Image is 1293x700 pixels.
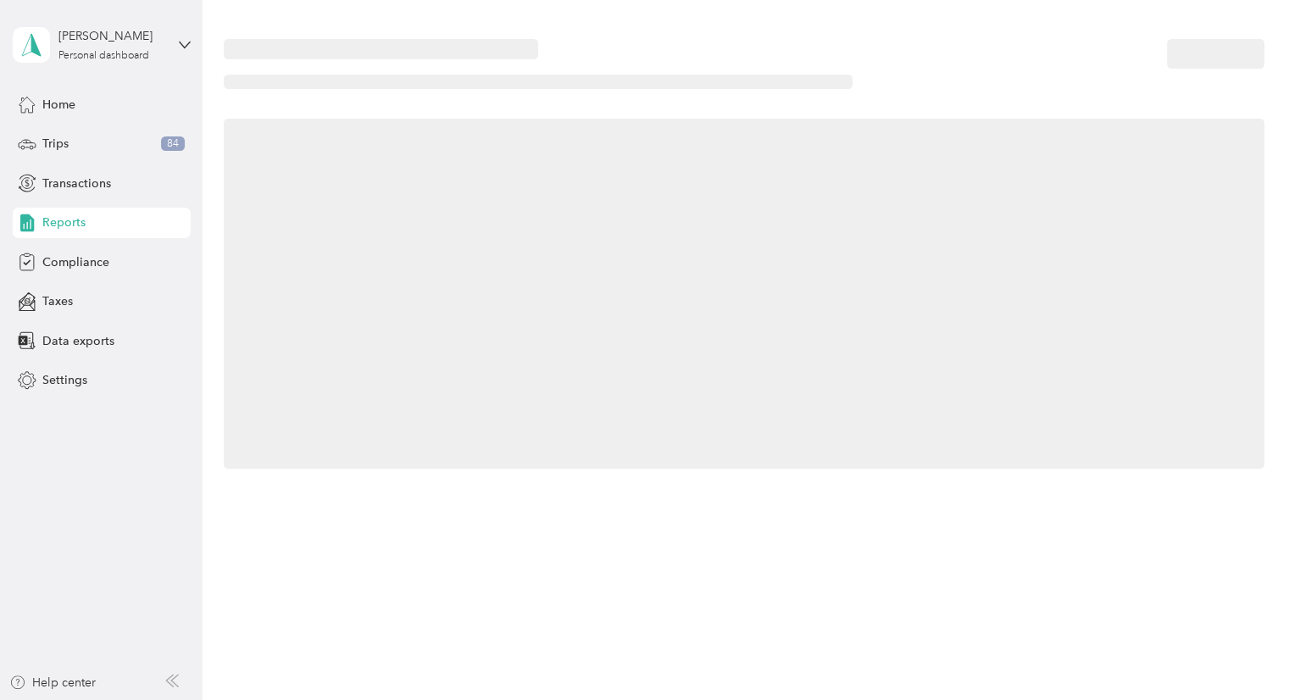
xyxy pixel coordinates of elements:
span: Transactions [42,175,111,192]
span: Taxes [42,292,73,310]
span: Compliance [42,253,109,271]
span: Reports [42,214,86,231]
span: Settings [42,371,87,389]
iframe: Everlance-gr Chat Button Frame [1198,605,1293,700]
span: Home [42,96,75,114]
span: Trips [42,135,69,153]
button: Help center [9,674,96,692]
div: [PERSON_NAME] [58,27,164,45]
div: Personal dashboard [58,51,149,61]
span: Data exports [42,332,114,350]
span: 84 [161,136,185,152]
